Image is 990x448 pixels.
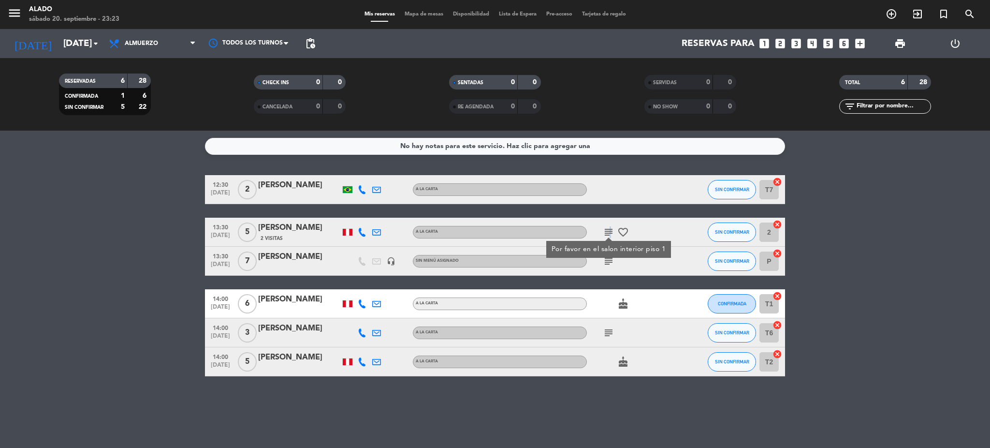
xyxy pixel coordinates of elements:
div: sábado 20. septiembre - 23:23 [29,15,119,24]
span: SIN CONFIRMAR [715,258,749,264]
span: Disponibilidad [448,12,494,17]
span: A la carta [416,301,438,305]
i: [DATE] [7,33,58,54]
button: SIN CONFIRMAR [708,180,756,199]
button: SIN CONFIRMAR [708,252,756,271]
span: 6 [238,294,257,314]
i: cancel [772,291,782,301]
span: Almuerzo [125,40,158,47]
span: [DATE] [208,333,233,344]
span: CONFIRMADA [65,94,98,99]
div: [PERSON_NAME] [258,351,340,364]
strong: 0 [338,103,344,110]
i: turned_in_not [938,8,949,20]
div: No hay notas para este servicio. Haz clic para agregar una [400,141,590,152]
span: A la carta [416,230,438,234]
span: SERVIDAS [653,80,677,85]
span: A la carta [416,187,438,191]
span: SIN CONFIRMAR [715,187,749,192]
i: looks_4 [806,37,818,50]
i: cake [617,298,629,310]
span: 14:00 [208,322,233,333]
span: RESERVADAS [65,79,96,84]
i: looks_5 [822,37,834,50]
span: Pre-acceso [541,12,577,17]
div: [PERSON_NAME] [258,293,340,306]
i: cancel [772,249,782,258]
span: [DATE] [208,232,233,243]
strong: 0 [338,79,344,86]
i: cancel [772,320,782,330]
strong: 0 [533,103,539,110]
button: CONFIRMADA [708,294,756,314]
span: SIN CONFIRMAR [715,330,749,335]
i: arrow_drop_down [90,38,102,49]
strong: 6 [121,77,125,84]
i: exit_to_app [912,8,923,20]
span: Lista de Espera [494,12,541,17]
i: looks_two [774,37,786,50]
span: SIN CONFIRMAR [715,359,749,364]
i: subject [603,327,614,339]
span: 5 [238,223,257,242]
i: looks_one [758,37,771,50]
strong: 28 [139,77,148,84]
span: CHECK INS [262,80,289,85]
strong: 0 [728,103,734,110]
button: SIN CONFIRMAR [708,223,756,242]
span: 7 [238,252,257,271]
strong: 0 [728,79,734,86]
i: headset_mic [387,257,395,266]
span: A la carta [416,359,438,363]
i: subject [603,226,614,238]
span: print [894,38,906,49]
i: menu [7,6,22,20]
div: [PERSON_NAME] [258,179,340,192]
span: Mapa de mesas [400,12,448,17]
span: [DATE] [208,190,233,201]
span: SIN CONFIRMAR [65,105,103,110]
strong: 6 [143,92,148,99]
span: SIN CONFIRMAR [715,229,749,235]
strong: 0 [706,79,710,86]
div: LOG OUT [928,29,983,58]
span: 13:30 [208,250,233,261]
i: search [964,8,975,20]
span: pending_actions [305,38,316,49]
div: Por favor en el salon interior piso 1 [552,244,666,254]
span: 3 [238,323,257,343]
span: Sin menú asignado [416,259,459,263]
strong: 22 [139,104,148,110]
i: cancel [772,220,782,229]
strong: 0 [316,79,320,86]
span: SENTADAS [458,80,483,85]
span: CONFIRMADA [718,301,746,306]
strong: 0 [316,103,320,110]
strong: 1 [121,92,125,99]
span: 5 [238,352,257,372]
i: add_circle_outline [886,8,897,20]
strong: 5 [121,104,125,110]
strong: 0 [706,103,710,110]
div: Alado [29,5,119,15]
strong: 6 [901,79,905,86]
span: CANCELADA [262,105,292,109]
span: 14:00 [208,351,233,362]
input: Filtrar por nombre... [856,101,931,112]
div: [PERSON_NAME] [258,322,340,335]
span: 2 Visitas [261,235,283,242]
strong: 28 [919,79,929,86]
i: cake [617,356,629,368]
button: SIN CONFIRMAR [708,323,756,343]
i: filter_list [844,101,856,112]
span: [DATE] [208,362,233,373]
span: 12:30 [208,179,233,190]
span: A la carta [416,330,438,334]
i: add_box [854,37,866,50]
i: subject [603,255,614,267]
div: [PERSON_NAME] [258,222,340,234]
span: Reservas para [682,38,755,49]
span: TOTAL [845,80,860,85]
i: cancel [772,177,782,187]
span: RE AGENDADA [458,105,494,109]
